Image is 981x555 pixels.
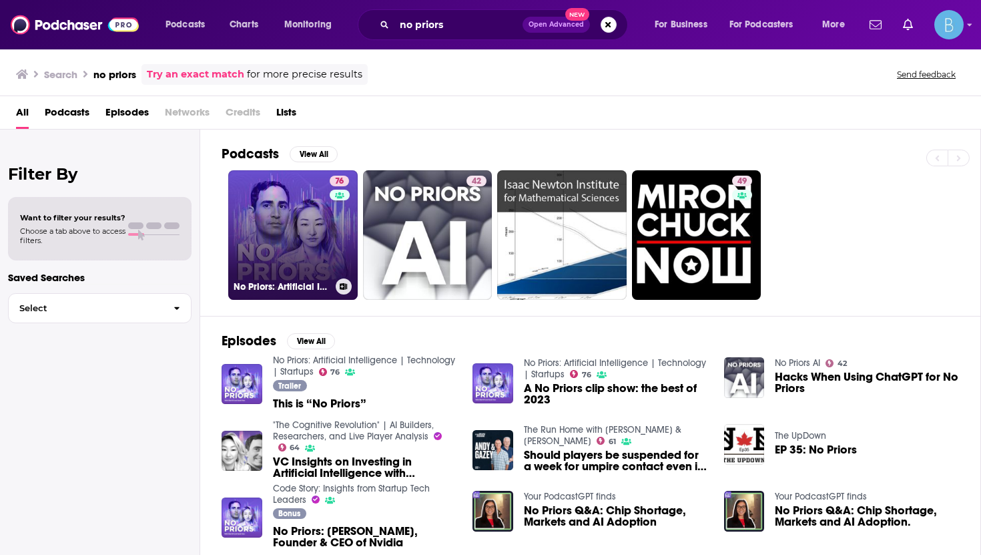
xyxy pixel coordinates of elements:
[273,483,430,506] a: Code Story: Insights from Startup Tech Leaders
[276,102,296,129] span: Lists
[524,383,708,405] a: A No Priors clip show: the best of 2023
[934,10,964,39] button: Show profile menu
[273,526,457,548] span: No Priors: [PERSON_NAME], Founder & CEO of Nvidia
[273,355,455,377] a: No Priors: Artificial Intelligence | Technology | Startups
[724,357,765,398] img: Hacks When Using ChatGPT for No Priors
[166,15,205,34] span: Podcasts
[222,498,262,538] img: No Priors: Jensen Huang, Founder & CEO of Nvidia
[156,14,222,35] button: open menu
[729,15,793,34] span: For Podcasters
[524,505,708,528] a: No Priors Q&A: Chip Shortage, Markets and AI Adoption
[284,15,332,34] span: Monitoring
[222,364,262,405] img: This is “No Priors”
[632,170,761,300] a: 49
[275,14,349,35] button: open menu
[775,371,959,394] a: Hacks When Using ChatGPT for No Priors
[273,456,457,479] span: VC Insights on Investing in Artificial Intelligence with [PERSON_NAME] and [PERSON_NAME] of No Pr...
[370,9,641,40] div: Search podcasts, credits, & more...
[893,69,960,80] button: Send feedback
[898,13,918,36] a: Show notifications dropdown
[472,175,481,188] span: 42
[290,146,338,162] button: View All
[273,419,434,442] a: "The Cognitive Revolution" | AI Builders, Researchers, and Live Player Analysis
[472,491,513,532] img: No Priors Q&A: Chip Shortage, Markets and AI Adoption
[472,363,513,404] a: A No Priors clip show: the best of 2023
[230,15,258,34] span: Charts
[278,382,301,390] span: Trailer
[582,372,591,378] span: 76
[775,444,857,455] a: EP 35: No Priors
[278,510,300,518] span: Bonus
[609,439,616,445] span: 61
[524,491,616,502] a: Your PodcastGPT finds
[290,445,300,451] span: 64
[597,437,616,445] a: 61
[472,430,513,471] img: Should players be suspended for a week for umpire contact even if they have no priors?
[732,176,752,186] a: 49
[775,505,959,528] a: No Priors Q&A: Chip Shortage, Markets and AI Adoption.
[273,456,457,479] a: VC Insights on Investing in Artificial Intelligence with Sarah Guo and Elad Gil of No Priors Podcast
[864,13,887,36] a: Show notifications dropdown
[524,449,708,472] a: Should players be suspended for a week for umpire contact even if they have no priors?
[222,146,279,162] h2: Podcasts
[934,10,964,39] span: Logged in as BLASTmedia
[228,170,358,300] a: 76No Priors: Artificial Intelligence | Technology | Startups
[775,430,826,441] a: The UpDown
[524,424,681,447] a: The Run Home with Andy & Gazey
[655,15,707,34] span: For Business
[273,526,457,548] a: No Priors: Jensen Huang, Founder & CEO of Nvidia
[222,333,276,349] h2: Episodes
[724,424,765,465] img: EP 35: No Priors
[147,67,244,82] a: Try an exact match
[934,10,964,39] img: User Profile
[330,176,349,186] a: 76
[813,14,862,35] button: open menu
[226,102,260,129] span: Credits
[822,15,845,34] span: More
[466,176,486,186] a: 42
[165,102,210,129] span: Networks
[9,304,163,313] span: Select
[524,357,706,380] a: No Priors: Artificial Intelligence | Technology | Startups
[93,68,136,81] h3: no priors
[826,359,847,367] a: 42
[775,357,820,369] a: No Priors AI
[287,333,335,349] button: View All
[570,370,591,378] a: 76
[45,102,89,129] a: Podcasts
[222,431,262,472] img: VC Insights on Investing in Artificial Intelligence with Sarah Guo and Elad Gil of No Priors Podcast
[11,12,139,37] img: Podchaser - Follow, Share and Rate Podcasts
[737,175,747,188] span: 49
[247,67,362,82] span: for more precise results
[394,14,523,35] input: Search podcasts, credits, & more...
[330,369,340,375] span: 76
[565,8,589,21] span: New
[16,102,29,129] a: All
[222,333,335,349] a: EpisodesView All
[775,491,867,502] a: Your PodcastGPT finds
[278,443,300,451] a: 64
[273,398,366,409] a: This is “No Priors”
[838,361,847,367] span: 42
[529,21,584,28] span: Open Advanced
[363,170,493,300] a: 42
[724,491,765,532] img: No Priors Q&A: Chip Shortage, Markets and AI Adoption.
[8,293,192,323] button: Select
[44,68,77,81] h3: Search
[221,14,266,35] a: Charts
[645,14,724,35] button: open menu
[105,102,149,129] a: Episodes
